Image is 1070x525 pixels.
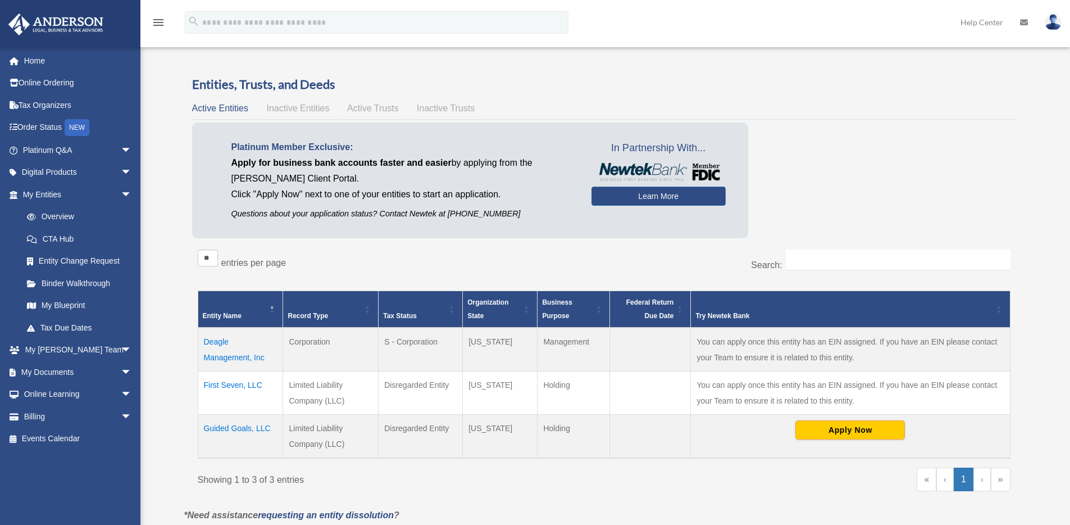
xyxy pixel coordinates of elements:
a: Digital Productsarrow_drop_down [8,161,149,184]
span: Active Trusts [347,103,399,113]
a: Overview [16,206,138,228]
span: arrow_drop_down [121,405,143,428]
span: arrow_drop_down [121,361,143,384]
td: You can apply once this entity has an EIN assigned. If you have an EIN please contact your Team t... [691,328,1010,372]
td: [US_STATE] [463,372,538,415]
p: Platinum Member Exclusive: [231,139,575,155]
img: Anderson Advisors Platinum Portal [5,13,107,35]
td: [US_STATE] [463,328,538,372]
td: S - Corporation [379,328,463,372]
a: Learn More [591,187,726,206]
a: requesting an entity dissolution [258,510,394,520]
td: First Seven, LLC [198,372,283,415]
td: Holding [538,415,610,459]
td: You can apply once this entity has an EIN assigned. If you have an EIN please contact your Team t... [691,372,1010,415]
button: Apply Now [795,420,905,440]
a: Home [8,49,149,72]
a: My Documentsarrow_drop_down [8,361,149,383]
a: Next [973,468,991,491]
span: arrow_drop_down [121,139,143,162]
a: Last [991,468,1010,491]
a: CTA Hub [16,228,143,250]
span: Inactive Entities [266,103,329,113]
a: Previous [936,468,954,491]
a: Order StatusNEW [8,116,149,139]
td: Limited Liability Company (LLC) [283,372,379,415]
td: Limited Liability Company (LLC) [283,415,379,459]
td: Deagle Management, Inc [198,328,283,372]
th: Tax Status: Activate to sort [379,291,463,328]
span: arrow_drop_down [121,383,143,406]
a: Platinum Q&Aarrow_drop_down [8,139,149,161]
span: Active Entities [192,103,248,113]
td: Holding [538,372,610,415]
a: Billingarrow_drop_down [8,405,149,428]
span: Record Type [288,312,328,320]
a: Events Calendar [8,428,149,450]
i: menu [152,16,165,29]
a: My [PERSON_NAME] Teamarrow_drop_down [8,339,149,361]
span: Apply for business bank accounts faster and easier [231,158,452,168]
p: Questions about your application status? Contact Newtek at [PHONE_NUMBER] [231,207,575,221]
img: User Pic [1045,14,1062,30]
a: My Entitiesarrow_drop_down [8,183,143,206]
i: search [188,15,200,28]
a: My Blueprint [16,295,143,317]
th: Entity Name: Activate to invert sorting [198,291,283,328]
span: Inactive Trusts [417,103,475,113]
a: Entity Change Request [16,250,143,273]
th: Try Newtek Bank : Activate to sort [691,291,1010,328]
div: Showing 1 to 3 of 3 entries [198,468,596,488]
a: Online Ordering [8,72,149,94]
a: Online Learningarrow_drop_down [8,383,149,406]
img: NewtekBankLogoSM.png [597,163,720,181]
label: entries per page [221,258,286,268]
span: arrow_drop_down [121,339,143,362]
p: Click "Apply Now" next to one of your entities to start an application. [231,187,575,202]
span: arrow_drop_down [121,183,143,206]
span: Business Purpose [542,298,572,320]
span: Federal Return Due Date [626,298,674,320]
span: arrow_drop_down [121,161,143,184]
div: Try Newtek Bank [695,309,992,323]
td: [US_STATE] [463,415,538,459]
a: 1 [954,468,973,491]
th: Record Type: Activate to sort [283,291,379,328]
td: Disregarded Entity [379,372,463,415]
span: Entity Name [203,312,242,320]
th: Organization State: Activate to sort [463,291,538,328]
th: Federal Return Due Date: Activate to sort [610,291,691,328]
a: menu [152,20,165,29]
span: Tax Status [383,312,417,320]
a: Tax Organizers [8,94,149,116]
em: *Need assistance ? [184,510,399,520]
span: Organization State [467,298,508,320]
label: Search: [751,260,782,270]
td: Corporation [283,328,379,372]
td: Disregarded Entity [379,415,463,459]
span: In Partnership With... [591,139,726,157]
td: Management [538,328,610,372]
p: by applying from the [PERSON_NAME] Client Portal. [231,155,575,187]
h3: Entities, Trusts, and Deeds [192,76,1016,93]
th: Business Purpose: Activate to sort [538,291,610,328]
a: First [917,468,936,491]
a: Tax Due Dates [16,316,143,339]
a: Binder Walkthrough [16,272,143,295]
div: NEW [65,119,89,136]
td: Guided Goals, LLC [198,415,283,459]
